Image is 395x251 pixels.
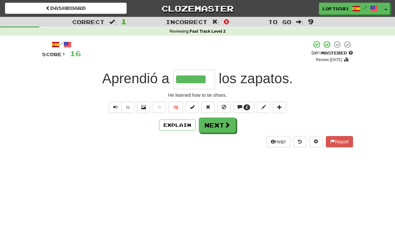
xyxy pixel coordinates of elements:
[121,18,127,25] span: 1
[70,49,81,57] span: 16
[323,6,349,12] span: loftusr1
[161,71,169,87] span: a
[159,120,196,131] button: Explain
[246,105,248,110] span: 2
[109,19,116,25] span: :
[109,102,122,113] button: Play sentence audio (ctl+space)
[217,102,231,113] button: Ignore sentence (alt+i)
[308,18,314,25] span: 9
[212,19,219,25] span: :
[268,18,291,25] span: To go
[215,71,293,87] span: .
[5,3,127,14] a: Dashboard
[186,102,199,113] button: Set this sentence to 100% Mastered (alt+m)
[296,19,303,25] span: :
[316,57,342,62] small: Review: [DATE]
[108,102,134,113] div: Text-to-speech controls
[190,29,226,34] strong: Fast Track Level 2
[257,102,270,113] button: Edit sentence (alt+d)
[169,102,183,113] button: 🧠
[224,18,229,25] span: 0
[153,102,166,113] button: Favorite sentence (alt+f)
[199,118,236,133] button: Next
[102,71,158,87] span: Aprendió
[72,18,105,25] span: Correct
[311,50,353,56] div: Mastered
[42,52,66,57] span: Score:
[201,102,215,113] button: Reset to 0% Mastered (alt+r)
[241,71,289,87] span: zapatos
[233,102,255,113] button: 2
[326,136,353,147] button: Report
[122,102,134,113] button: ½
[137,102,150,113] button: Show image (alt+x)
[311,50,321,55] span: 50 %
[166,18,207,25] span: Incorrect
[219,71,237,87] span: los
[137,3,258,14] a: Clozemaster
[42,40,81,49] div: /
[364,5,367,10] span: /
[42,92,353,98] div: He learned how to tie shoes.
[293,136,306,147] button: Round history (alt+y)
[319,3,382,15] a: loftusr1 /
[267,136,290,147] button: Help!
[273,102,286,113] button: Add to collection (alt+a)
